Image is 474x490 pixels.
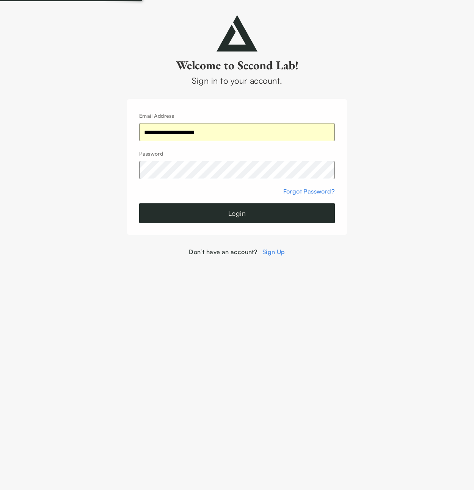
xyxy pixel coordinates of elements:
[127,58,347,73] h2: Welcome to Second Lab!
[127,74,347,87] div: Sign in to your account.
[139,203,335,223] button: Login
[139,150,163,157] label: Password
[262,248,285,256] a: Sign Up
[283,187,335,195] a: Forgot Password?
[139,112,174,119] label: Email Address
[217,15,257,51] img: secondlab-logo
[127,247,347,256] div: Don’t have an account?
